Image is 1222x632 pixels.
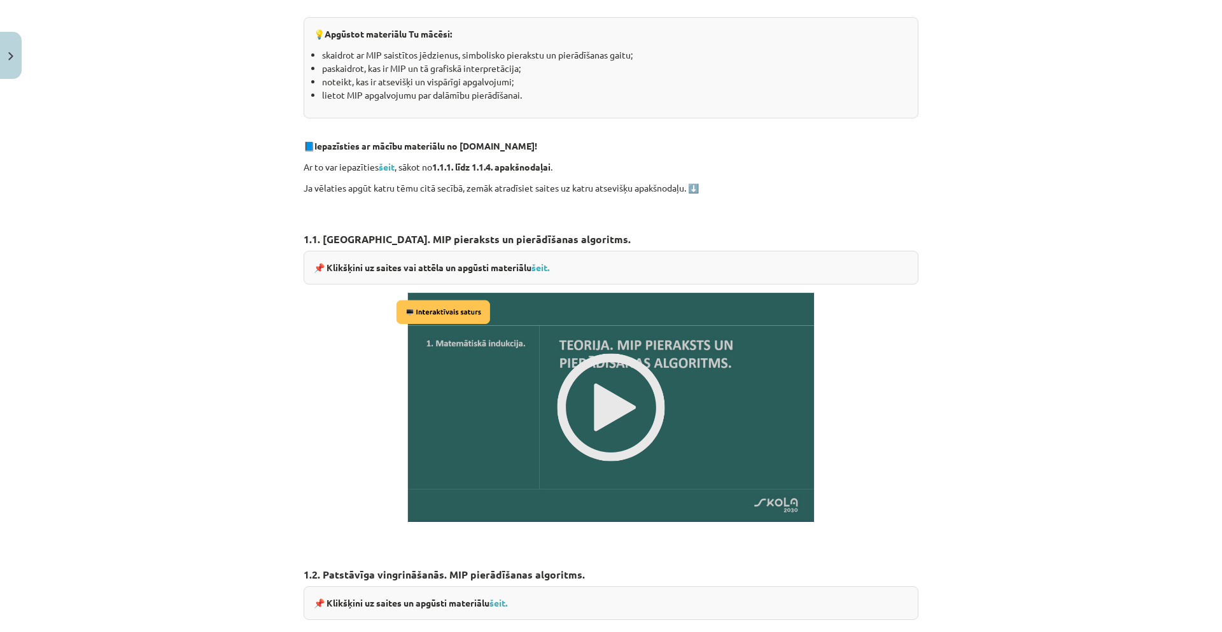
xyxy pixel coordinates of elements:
a: šeit [379,161,395,172]
img: icon-close-lesson-0947bae3869378f0d4975bcd49f059093ad1ed9edebbc8119c70593378902aed.svg [8,52,13,60]
strong: 📌 Klikšķini uz saites un apgūsti materiālu [314,597,507,608]
li: skaidrot ar MIP saistītos jēdzienus, simbolisko pierakstu un pierādīšanas gaitu; [322,48,908,62]
p: Ja vēlaties apgūt katru tēmu citā secībā, zemāk atradīsiet saites uz katru atsevišķu apakšnodaļu. ⬇️ [304,181,918,195]
p: 📘 [304,139,918,153]
strong: 📌 Klikšķini uz saites vai attēla un apgūsti materiālu [314,262,549,273]
strong: 1.1.1. līdz 1.1.4. apakšnodaļai [432,161,551,172]
li: lietot MIP apgalvojumu par dalāmību pierādīšanai. [322,88,908,102]
b: Apgūstot materiālu Tu mācēsi: [325,28,452,39]
p: 💡 [314,27,908,41]
p: Ar to var iepazīties , sākot no . [304,160,918,174]
strong: 1.1. [GEOGRAPHIC_DATA]. MIP pieraksts un pierādīšanas algoritms. [304,232,631,246]
strong: Iepazīsties ar mācību materiālu no [DOMAIN_NAME]! [314,140,537,151]
li: noteikt, kas ir atsevišķi un vispārīgi apgalvojumi; [322,75,908,88]
a: šeit. [531,262,549,273]
li: paskaidrot, kas ir MIP un tā grafiskā interpretācija; [322,62,908,75]
a: šeit. [489,597,507,608]
strong: 1.2. Patstāvīga vingrināšanās. MIP pierādīšanas algoritms. [304,568,585,581]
